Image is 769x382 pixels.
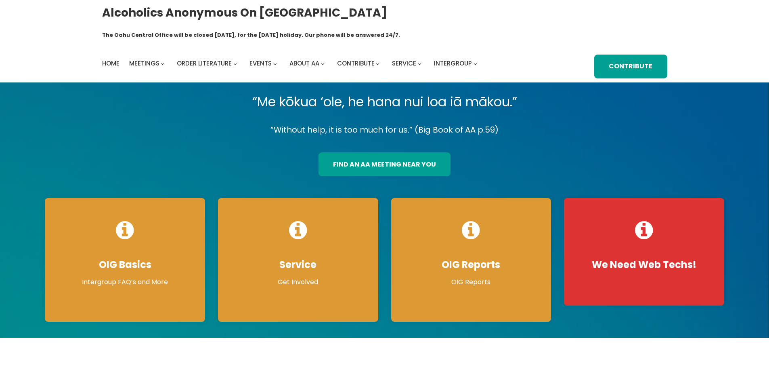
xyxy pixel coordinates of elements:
span: Events [249,59,272,68]
button: Meetings submenu [161,62,164,65]
h4: OIG Reports [399,259,543,271]
span: Contribute [337,59,375,68]
a: About AA [289,58,319,69]
span: Order Literature [177,59,232,68]
button: About AA submenu [321,62,325,65]
h4: Service [226,259,370,271]
h4: OIG Basics [53,259,197,271]
p: Get Involved [226,277,370,287]
a: Home [102,58,119,69]
span: Home [102,59,119,68]
p: OIG Reports [399,277,543,287]
button: Order Literature submenu [233,62,237,65]
p: Intergroup FAQ’s and More [53,277,197,287]
p: “Me kōkua ‘ole, he hana nui loa iā mākou.” [38,91,731,113]
span: Meetings [129,59,159,68]
h1: The Oahu Central Office will be closed [DATE], for the [DATE] holiday. Our phone will be answered... [102,31,400,39]
span: Intergroup [434,59,472,68]
a: Alcoholics Anonymous on [GEOGRAPHIC_DATA] [102,3,387,23]
a: Events [249,58,272,69]
button: Contribute submenu [376,62,379,65]
button: Intergroup submenu [474,62,477,65]
a: Intergroup [434,58,472,69]
p: “Without help, it is too much for us.” (Big Book of AA p.59) [38,123,731,137]
button: Service submenu [418,62,421,65]
nav: Intergroup [102,58,480,69]
button: Events submenu [273,62,277,65]
span: Service [392,59,416,68]
h4: We Need Web Techs! [572,259,716,271]
a: Meetings [129,58,159,69]
a: Service [392,58,416,69]
a: Contribute [337,58,375,69]
a: find an aa meeting near you [318,152,451,176]
a: Contribute [594,55,667,78]
span: About AA [289,59,319,68]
